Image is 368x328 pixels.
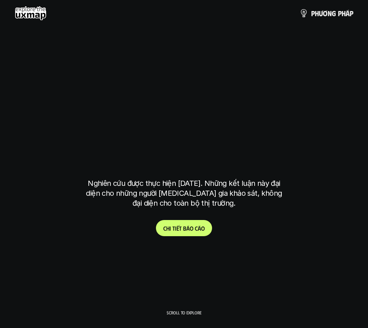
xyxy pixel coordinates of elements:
[311,9,315,17] span: p
[299,6,353,21] a: phươngpháp
[198,225,201,232] span: á
[338,9,342,17] span: p
[183,225,186,232] span: b
[186,225,190,232] span: á
[159,93,215,102] h6: Kết quả nghiên cứu
[342,9,346,17] span: h
[166,225,170,232] span: h
[170,225,171,232] span: i
[195,225,198,232] span: c
[179,225,182,232] span: t
[95,151,273,172] h2: tại [GEOGRAPHIC_DATA]
[328,9,332,17] span: n
[167,310,201,315] p: Scroll to explore
[172,225,175,232] span: t
[323,9,328,17] span: ơ
[175,225,176,232] span: i
[319,9,323,17] span: ư
[201,225,205,232] span: o
[350,9,353,17] span: p
[94,108,274,129] h2: phạm vi công việc của
[332,9,336,17] span: g
[163,225,166,232] span: C
[346,9,350,17] span: á
[190,225,193,232] span: o
[83,179,285,208] p: Nghiên cứu được thực hiện [DATE]. Những kết luận này đại diện cho những người [MEDICAL_DATA] gia ...
[176,225,179,232] span: ế
[156,220,212,236] a: Chitiếtbáocáo
[315,9,319,17] span: h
